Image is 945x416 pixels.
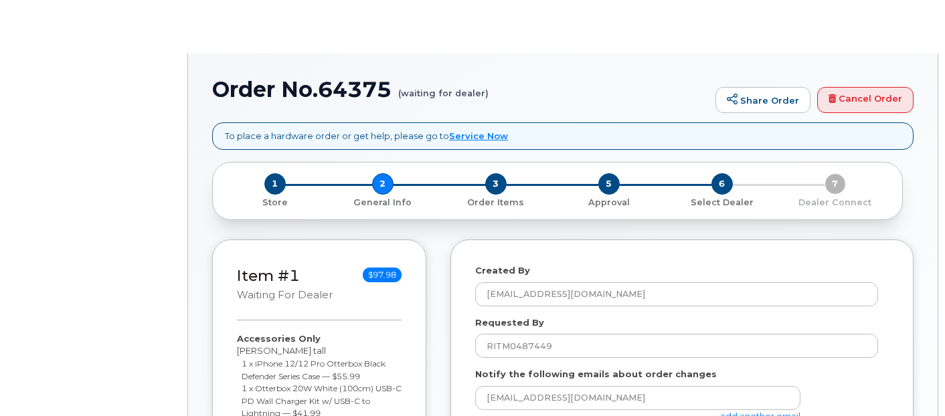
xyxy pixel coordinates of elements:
a: 1 Store [224,195,326,209]
span: 5 [598,173,620,195]
small: (waiting for dealer) [398,78,489,98]
p: Order Items [444,197,547,209]
small: 1 x iPhone 12/12 Pro Otterbox Black Defender Series Case — $55.99 [242,358,385,381]
input: Example: john@appleseed.com [475,386,800,410]
a: Service Now [449,130,508,141]
h1: Order No.64375 [212,78,709,101]
p: Store [229,197,321,209]
span: 6 [711,173,733,195]
label: Requested By [475,316,544,329]
a: Share Order [715,87,810,114]
p: Select Dealer [671,197,773,209]
a: Item #1 [237,266,300,285]
a: 3 Order Items [439,195,552,209]
a: 5 Approval [552,195,665,209]
strong: Accessories Only [237,333,321,344]
input: Example: John Smith [475,334,878,358]
span: 1 [264,173,286,195]
label: Created By [475,264,530,277]
span: $97.98 [363,268,402,282]
small: waiting for dealer [237,289,333,301]
span: 3 [485,173,507,195]
label: Notify the following emails about order changes [475,368,717,381]
p: To place a hardware order or get help, please go to [225,130,508,142]
a: Cancel Order [817,87,914,114]
a: 6 Select Dealer [665,195,778,209]
p: Approval [557,197,660,209]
